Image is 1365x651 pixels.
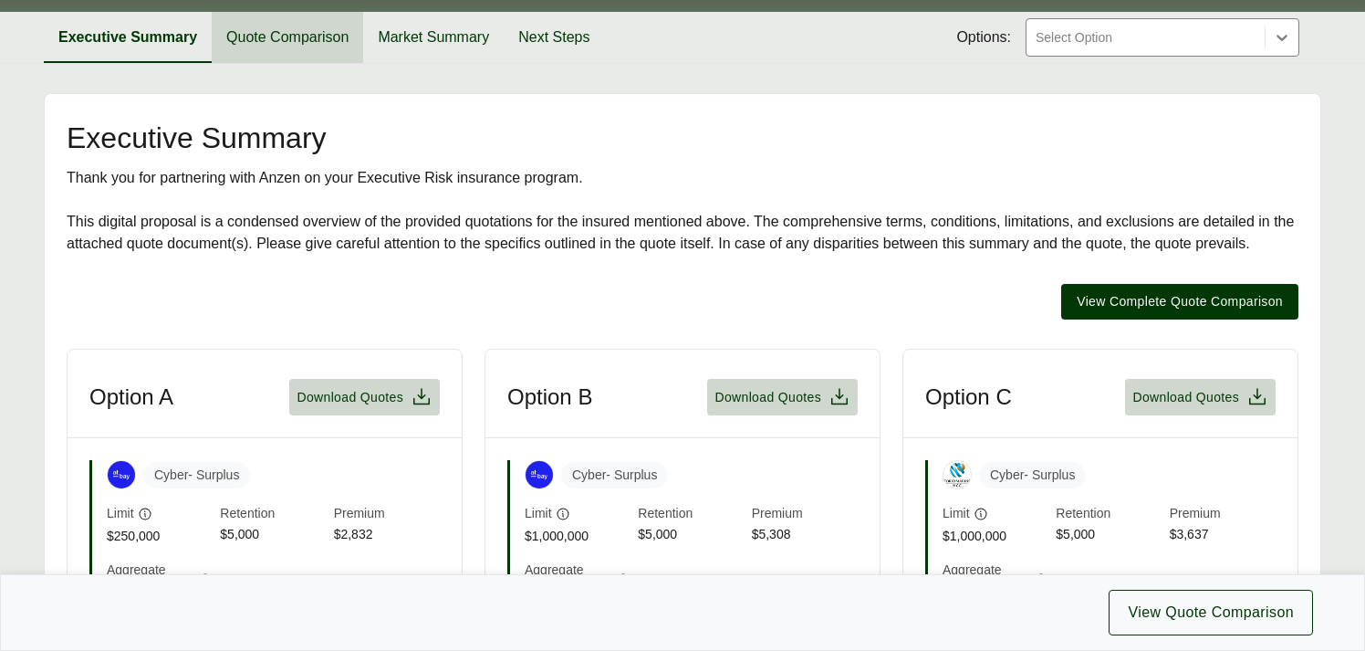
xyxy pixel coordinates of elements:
span: Limit [943,504,970,523]
span: Download Quotes [1132,388,1239,407]
span: Premium [334,504,440,525]
span: $5,308 [752,525,858,546]
span: $5,000 [220,525,326,546]
span: $5,000 [638,525,744,546]
h3: Option A [89,383,173,411]
button: View Complete Quote Comparison [1061,284,1298,320]
img: Tokio Marine [943,461,971,488]
button: Executive Summary [44,12,212,63]
span: Download Quotes [297,388,403,407]
span: $3,637 [1170,525,1276,546]
span: Limit [525,504,552,523]
span: $2,832 [334,525,440,546]
span: Aggregate Limit [107,561,194,599]
span: Aggregate Limit [943,561,1030,599]
img: At-Bay [526,461,553,488]
button: Download Quotes [1125,379,1276,415]
span: Download Quotes [714,388,821,407]
button: Next Steps [504,12,604,63]
span: $1,000,000 [943,527,1048,546]
h2: Executive Summary [67,123,1298,152]
span: Cyber - Surplus [561,462,668,488]
span: Retention [638,504,744,525]
span: Premium [1170,504,1276,525]
span: $250,000 [107,527,213,546]
h3: Option B [507,383,592,411]
span: Retention [220,504,326,525]
h3: Option C [925,383,1012,411]
div: Thank you for partnering with Anzen on your Executive Risk insurance program. This digital propos... [67,167,1298,255]
span: View Quote Comparison [1128,602,1294,624]
span: Options: [956,26,1011,48]
button: Download Quotes [289,379,440,415]
span: View Complete Quote Comparison [1077,292,1283,311]
span: $1,000,000 [525,527,630,546]
span: Cyber - Surplus [143,462,250,488]
span: Cyber - Surplus [979,462,1086,488]
img: At-Bay [108,461,135,488]
button: Quote Comparison [212,12,363,63]
span: Retention [1056,504,1162,525]
button: View Quote Comparison [1109,590,1313,635]
button: Market Summary [363,12,504,63]
button: Download Quotes [707,379,858,415]
span: $5,000 [1056,525,1162,546]
span: Premium [752,504,858,525]
span: Aggregate Limit [525,561,612,599]
span: Limit [107,504,134,523]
